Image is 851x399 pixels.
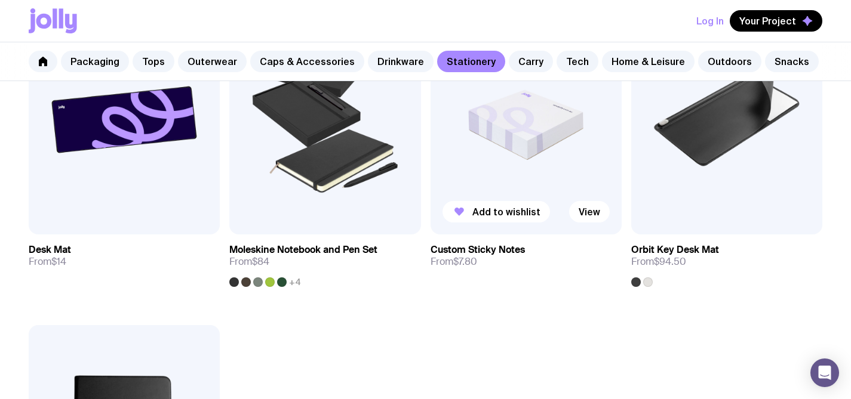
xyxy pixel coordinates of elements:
[631,256,686,268] span: From
[472,206,540,218] span: Add to wishlist
[654,255,686,268] span: $94.50
[437,51,505,72] a: Stationery
[229,256,269,268] span: From
[631,244,719,256] h3: Orbit Key Desk Mat
[765,51,819,72] a: Snacks
[730,10,822,32] button: Your Project
[431,244,525,256] h3: Custom Sticky Notes
[250,51,364,72] a: Caps & Accessories
[61,51,129,72] a: Packaging
[698,51,761,72] a: Outdoors
[29,244,71,256] h3: Desk Mat
[252,255,269,268] span: $84
[178,51,247,72] a: Outerwear
[431,234,622,277] a: Custom Sticky NotesFrom$7.80
[696,10,724,32] button: Log In
[133,51,174,72] a: Tops
[289,277,301,287] span: +4
[431,256,477,268] span: From
[51,255,66,268] span: $14
[569,201,610,222] a: View
[29,256,66,268] span: From
[602,51,695,72] a: Home & Leisure
[229,234,420,287] a: Moleskine Notebook and Pen SetFrom$84+4
[443,201,550,222] button: Add to wishlist
[29,234,220,277] a: Desk MatFrom$14
[453,255,477,268] span: $7.80
[739,15,796,27] span: Your Project
[557,51,598,72] a: Tech
[631,234,822,287] a: Orbit Key Desk MatFrom$94.50
[368,51,434,72] a: Drinkware
[229,244,377,256] h3: Moleskine Notebook and Pen Set
[509,51,553,72] a: Carry
[810,358,839,387] div: Open Intercom Messenger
